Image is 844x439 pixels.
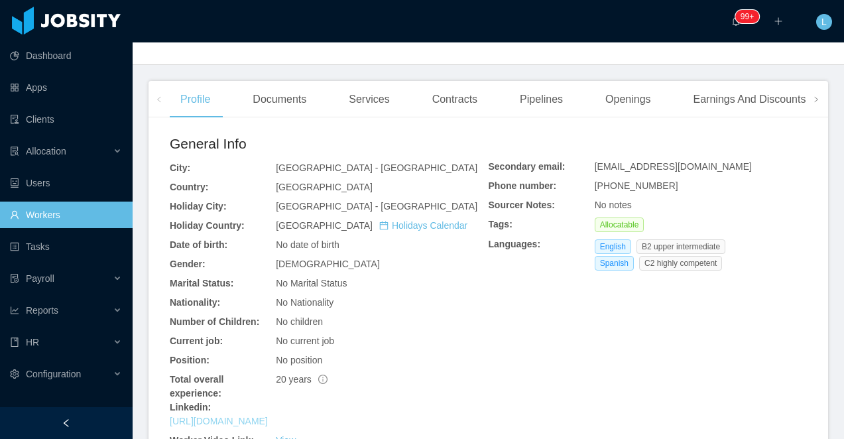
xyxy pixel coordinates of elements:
span: [PHONE_NUMBER] [595,180,678,191]
b: Date of birth: [170,239,227,250]
sup: 577 [735,10,759,23]
span: [DEMOGRAPHIC_DATA] [276,259,380,269]
a: icon: userWorkers [10,202,122,228]
span: 20 years [276,374,328,385]
span: L [821,14,827,30]
b: Number of Children: [170,316,259,327]
div: Documents [242,81,317,118]
b: Languages: [489,239,541,249]
span: No children [276,316,323,327]
b: Phone number: [489,180,557,191]
i: icon: left [156,96,162,103]
span: No Nationality [276,297,333,308]
a: [URL][DOMAIN_NAME] [170,416,268,426]
i: icon: bell [731,17,741,26]
span: No date of birth [276,239,339,250]
span: English [595,239,631,254]
span: Configuration [26,369,81,379]
i: icon: file-protect [10,274,19,283]
i: icon: line-chart [10,306,19,315]
span: HR [26,337,39,347]
b: City: [170,162,190,173]
span: Allocation [26,146,66,157]
span: Spanish [595,256,634,271]
span: B2 upper intermediate [636,239,725,254]
span: No Marital Status [276,278,347,288]
b: Holiday City: [170,201,227,212]
span: [GEOGRAPHIC_DATA] [276,220,467,231]
a: icon: calendarHolidays Calendar [379,220,467,231]
b: Nationality: [170,297,220,308]
a: icon: profileTasks [10,233,122,260]
a: icon: robotUsers [10,170,122,196]
b: Country: [170,182,208,192]
i: icon: book [10,338,19,347]
div: Contracts [422,81,488,118]
span: info-circle [318,375,328,384]
a: icon: appstoreApps [10,74,122,101]
span: Allocatable [595,218,644,232]
div: Profile [170,81,221,118]
i: icon: solution [10,147,19,156]
i: icon: setting [10,369,19,379]
div: Pipelines [509,81,573,118]
span: No current job [276,336,334,346]
span: Reports [26,305,58,316]
div: Earnings And Discounts [683,81,817,118]
b: Position: [170,355,210,365]
span: [EMAIL_ADDRESS][DOMAIN_NAME] [595,161,752,172]
b: Marital Status: [170,278,233,288]
span: [GEOGRAPHIC_DATA] [276,182,373,192]
span: [GEOGRAPHIC_DATA] - [GEOGRAPHIC_DATA] [276,162,477,173]
b: Gender: [170,259,206,269]
b: Holiday Country: [170,220,245,231]
span: C2 highly competent [639,256,722,271]
b: Current job: [170,336,223,346]
span: Payroll [26,273,54,284]
i: icon: right [813,96,819,103]
b: Linkedin: [170,402,211,412]
div: Services [338,81,400,118]
b: Tags: [489,219,512,229]
a: icon: auditClients [10,106,122,133]
b: Sourcer Notes: [489,200,555,210]
a: icon: pie-chartDashboard [10,42,122,69]
div: Openings [595,81,662,118]
span: No notes [595,200,632,210]
i: icon: plus [774,17,783,26]
span: No position [276,355,322,365]
h2: General Info [170,133,489,155]
i: icon: calendar [379,221,389,230]
b: Secondary email: [489,161,566,172]
b: Total overall experience: [170,374,223,399]
span: [GEOGRAPHIC_DATA] - [GEOGRAPHIC_DATA] [276,201,477,212]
